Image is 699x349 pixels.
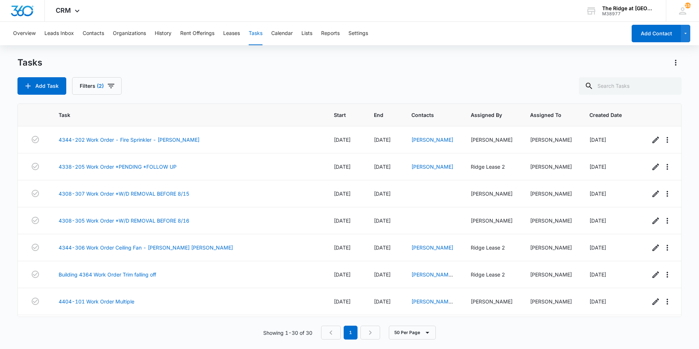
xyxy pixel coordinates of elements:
[334,191,351,197] span: [DATE]
[602,5,655,11] div: account name
[44,22,74,45] button: Leads Inbox
[589,298,606,305] span: [DATE]
[348,22,368,45] button: Settings
[72,77,122,95] button: Filters(2)
[59,190,189,197] a: 4308-307 Work Order *W/D REMOVAL BEFORE 8/15
[530,163,572,170] div: [PERSON_NAME]
[579,77,682,95] input: Search Tasks
[56,7,71,14] span: CRM
[411,298,453,320] a: [PERSON_NAME] & [PERSON_NAME]
[374,137,391,143] span: [DATE]
[113,22,146,45] button: Organizations
[17,57,42,68] h1: Tasks
[155,22,171,45] button: History
[530,217,572,224] div: [PERSON_NAME]
[670,57,682,68] button: Actions
[334,217,351,224] span: [DATE]
[334,111,346,119] span: Start
[530,136,572,144] div: [PERSON_NAME]
[83,22,104,45] button: Contacts
[374,244,391,251] span: [DATE]
[321,326,380,340] nav: Pagination
[411,164,453,170] a: [PERSON_NAME]
[334,271,351,278] span: [DATE]
[59,298,134,305] a: 4404-101 Work Order Multiple
[685,3,691,8] div: notifications count
[321,22,340,45] button: Reports
[59,244,233,251] a: 4344-306 Work Order Ceiling Fan - [PERSON_NAME] [PERSON_NAME]
[530,244,572,251] div: [PERSON_NAME]
[301,22,312,45] button: Lists
[411,137,453,143] a: [PERSON_NAME]
[471,111,502,119] span: Assigned By
[530,111,561,119] span: Assigned To
[180,22,214,45] button: Rent Offerings
[589,137,606,143] span: [DATE]
[13,22,36,45] button: Overview
[59,111,306,119] span: Task
[263,329,312,337] p: Showing 1-30 of 30
[334,244,351,251] span: [DATE]
[589,271,606,278] span: [DATE]
[334,298,351,305] span: [DATE]
[59,217,189,224] a: 4308-305 Work Order *W/D REMOVAL BEFORE 8/16
[374,164,391,170] span: [DATE]
[411,244,453,251] a: [PERSON_NAME]
[589,217,606,224] span: [DATE]
[685,3,691,8] span: 154
[374,111,383,119] span: End
[471,136,513,144] div: [PERSON_NAME]
[97,83,104,89] span: (2)
[344,326,358,340] em: 1
[59,163,177,170] a: 4338-205 Work Order *PENDING *FOLLOW UP
[530,190,572,197] div: [PERSON_NAME]
[411,271,453,293] a: [PERSON_NAME] & [PERSON_NAME]
[17,77,66,95] button: Add Task
[374,271,391,278] span: [DATE]
[271,22,293,45] button: Calendar
[59,136,200,144] a: 4344-202 Work Order - Fire Sprinkler - [PERSON_NAME]
[589,164,606,170] span: [DATE]
[471,163,513,170] div: Ridge Lease 2
[411,111,443,119] span: Contacts
[374,298,391,305] span: [DATE]
[223,22,240,45] button: Leases
[59,271,156,278] a: Building 4364 Work Order Trim falling off
[589,244,606,251] span: [DATE]
[374,217,391,224] span: [DATE]
[471,244,513,251] div: Ridge Lease 2
[334,137,351,143] span: [DATE]
[471,190,513,197] div: [PERSON_NAME]
[471,217,513,224] div: [PERSON_NAME]
[374,191,391,197] span: [DATE]
[602,11,655,16] div: account id
[632,25,681,42] button: Add Contact
[471,271,513,278] div: Ridge Lease 2
[589,191,606,197] span: [DATE]
[249,22,262,45] button: Tasks
[530,298,572,305] div: [PERSON_NAME]
[471,298,513,305] div: [PERSON_NAME]
[389,326,436,340] button: 50 Per Page
[589,111,622,119] span: Created Date
[530,271,572,278] div: [PERSON_NAME]
[334,164,351,170] span: [DATE]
